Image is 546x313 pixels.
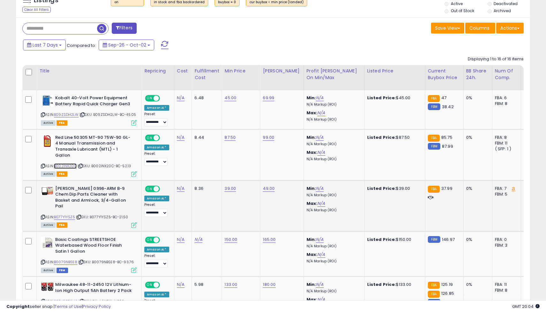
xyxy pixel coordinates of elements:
[441,185,452,191] span: 37.99
[307,289,360,294] p: N/A Markup (ROI)
[41,120,56,126] span: All listings currently available for purchase on Amazon
[144,68,171,74] div: Repricing
[177,281,185,288] a: N/A
[307,95,316,101] b: Min:
[54,259,77,265] a: B0079NBSE8
[112,23,137,34] button: Filters
[146,237,154,242] span: ON
[307,251,318,257] b: Max:
[194,135,217,140] div: 8.44
[367,281,396,287] b: Listed Price:
[466,135,487,140] div: 0%
[469,25,489,31] span: Columns
[67,42,96,48] span: Compared to:
[367,185,396,191] b: Listed Price:
[367,134,396,140] b: Listed Price:
[54,163,77,169] a: B002INX20C
[224,185,236,192] a: 39.00
[495,282,516,287] div: FBA: 11
[194,95,217,101] div: 6.48
[494,8,511,13] label: Archived
[307,68,362,81] div: Profit [PERSON_NAME] on Min/Max
[80,112,136,117] span: | SKU: B09ZSDH2LW-BC-45.05
[263,134,274,141] a: 99.00
[6,303,30,309] strong: Copyright
[41,171,56,177] span: All listings currently available for purchase on Amazon
[177,185,185,192] a: N/A
[78,259,134,265] span: | SKU: B0079NBSE8-BC-93.76
[108,42,146,48] span: Sep-26 - Oct-02
[144,254,169,268] div: Preset:
[317,200,325,207] a: N/A
[317,110,325,116] a: N/A
[367,237,420,242] div: $150.00
[367,135,420,140] div: $87.50
[428,186,440,193] small: FBA
[224,236,237,243] a: 150.00
[495,237,516,242] div: FBA: 0
[307,117,360,122] p: N/A Markup (ROI)
[194,236,202,243] a: N/A
[466,95,487,101] div: 0%
[263,68,301,74] div: [PERSON_NAME]
[194,186,217,191] div: 8.36
[307,193,360,197] p: N/A Markup (ROI)
[495,101,516,107] div: FBM: 8
[57,222,67,228] span: FBA
[23,40,66,50] button: Last 7 Days
[428,291,440,298] small: FBA
[41,186,137,227] div: ASIN:
[57,268,68,273] span: FBM
[144,247,169,252] div: Amazon AI *
[307,200,318,206] b: Max:
[41,237,137,272] div: ASIN:
[316,185,323,192] a: N/A
[441,290,454,296] span: 126.85
[495,68,518,81] div: Num of Comp.
[144,292,169,297] div: Amazon AI *
[55,282,133,295] b: Milwaukee 48-11-2450 12V Lithium-Ion High Output 5Ah Battery 2 Pack
[159,96,169,101] span: OFF
[307,185,316,191] b: Min:
[41,268,56,273] span: All listings currently available for purchase on Amazon
[495,191,516,197] div: FBM: 5
[194,68,219,81] div: Fulfillment Cost
[428,103,440,110] small: FBM
[99,40,154,50] button: Sep-26 - Oct-02
[428,236,440,243] small: FBM
[177,236,185,243] a: N/A
[41,135,54,147] img: 417IeXIq1sL._SL40_.jpg
[442,104,454,110] span: 38.42
[55,95,133,108] b: Kobalt 40-Volt Power Equipment Battery Rapid Quick Charger Gen3
[39,68,139,74] div: Title
[144,203,169,217] div: Preset:
[6,304,111,310] div: seller snap | |
[263,281,276,288] a: 180.00
[159,186,169,191] span: OFF
[307,157,360,161] p: N/A Markup (ROI)
[317,251,325,258] a: N/A
[367,186,420,191] div: $39.00
[495,140,516,146] div: FBM: 11
[495,287,516,293] div: FBM: 8
[466,186,487,191] div: 0%
[428,143,440,150] small: FBM
[441,95,446,101] span: 47
[442,236,455,242] span: 146.97
[307,134,316,140] b: Min:
[307,142,360,146] p: N/A Markup (ROI)
[451,8,474,13] label: Out of Stock
[41,282,54,291] img: 41W5ThxpLqL._SL40_.jpg
[263,236,276,243] a: 165.00
[316,134,323,141] a: N/A
[466,68,489,81] div: BB Share 24h.
[41,95,54,107] img: 41uo2TVk7pL._SL40_.jpg
[144,145,169,150] div: Amazon AI *
[307,244,360,249] p: N/A Markup (ROI)
[76,214,128,220] span: | SKU: B077Y1YSZ5-BC-21.50
[367,282,420,287] div: $133.00
[428,135,440,142] small: FBA
[41,95,137,125] div: ASIN:
[144,152,169,166] div: Preset:
[431,23,464,34] button: Save View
